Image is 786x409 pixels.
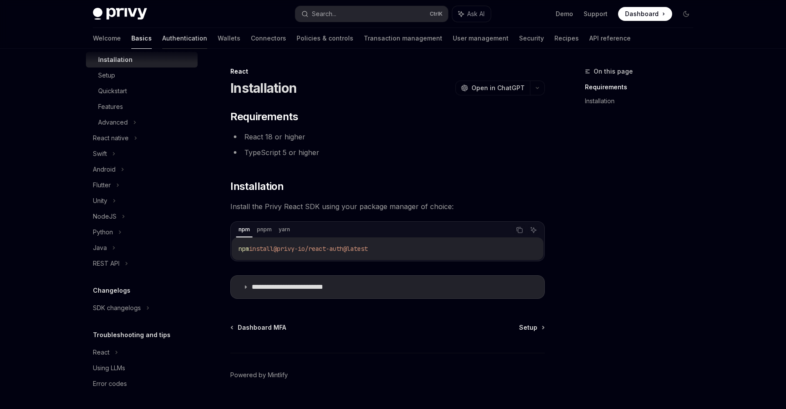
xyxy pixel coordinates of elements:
[297,28,353,49] a: Policies & controls
[93,379,127,389] div: Error codes
[93,28,121,49] a: Welcome
[98,70,115,81] div: Setup
[467,10,485,18] span: Ask AI
[625,10,659,18] span: Dashboard
[98,86,127,96] div: Quickstart
[472,84,525,92] span: Open in ChatGPT
[231,323,286,332] a: Dashboard MFA
[230,131,545,143] li: React 18 or higher
[519,28,544,49] a: Security
[230,146,545,159] li: TypeScript 5 or higher
[93,211,116,222] div: NodeJS
[93,164,116,175] div: Android
[455,81,530,95] button: Open in ChatGPT
[295,6,448,22] button: Search...CtrlK
[249,245,273,253] span: install
[556,10,573,18] a: Demo
[519,323,537,332] span: Setup
[93,149,107,159] div: Swift
[93,285,130,296] h5: Changelogs
[251,28,286,49] a: Connectors
[230,80,297,96] h1: Installation
[93,363,125,373] div: Using LLMs
[514,224,525,236] button: Copy the contents from the code block
[98,117,128,128] div: Advanced
[239,245,249,253] span: npm
[273,245,368,253] span: @privy-io/react-auth@latest
[93,303,141,313] div: SDK changelogs
[364,28,442,49] a: Transaction management
[218,28,240,49] a: Wallets
[236,224,253,235] div: npm
[594,66,633,77] span: On this page
[93,133,129,143] div: React native
[430,10,443,17] span: Ctrl K
[230,371,288,379] a: Powered by Mintlify
[93,258,120,269] div: REST API
[585,80,700,94] a: Requirements
[453,28,509,49] a: User management
[452,6,491,22] button: Ask AI
[93,8,147,20] img: dark logo
[230,179,284,193] span: Installation
[554,28,579,49] a: Recipes
[86,99,198,115] a: Features
[238,323,286,332] span: Dashboard MFA
[86,68,198,83] a: Setup
[230,110,298,124] span: Requirements
[86,83,198,99] a: Quickstart
[519,323,544,332] a: Setup
[162,28,207,49] a: Authentication
[528,224,539,236] button: Ask AI
[589,28,631,49] a: API reference
[86,360,198,376] a: Using LLMs
[93,227,113,237] div: Python
[679,7,693,21] button: Toggle dark mode
[93,347,109,358] div: React
[230,200,545,213] span: Install the Privy React SDK using your package manager of choice:
[93,180,111,190] div: Flutter
[93,243,107,253] div: Java
[584,10,608,18] a: Support
[254,224,274,235] div: pnpm
[86,376,198,392] a: Error codes
[131,28,152,49] a: Basics
[98,101,123,112] div: Features
[230,67,545,76] div: React
[93,196,107,206] div: Unity
[312,9,336,19] div: Search...
[93,330,171,340] h5: Troubleshooting and tips
[585,94,700,108] a: Installation
[276,224,293,235] div: yarn
[618,7,672,21] a: Dashboard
